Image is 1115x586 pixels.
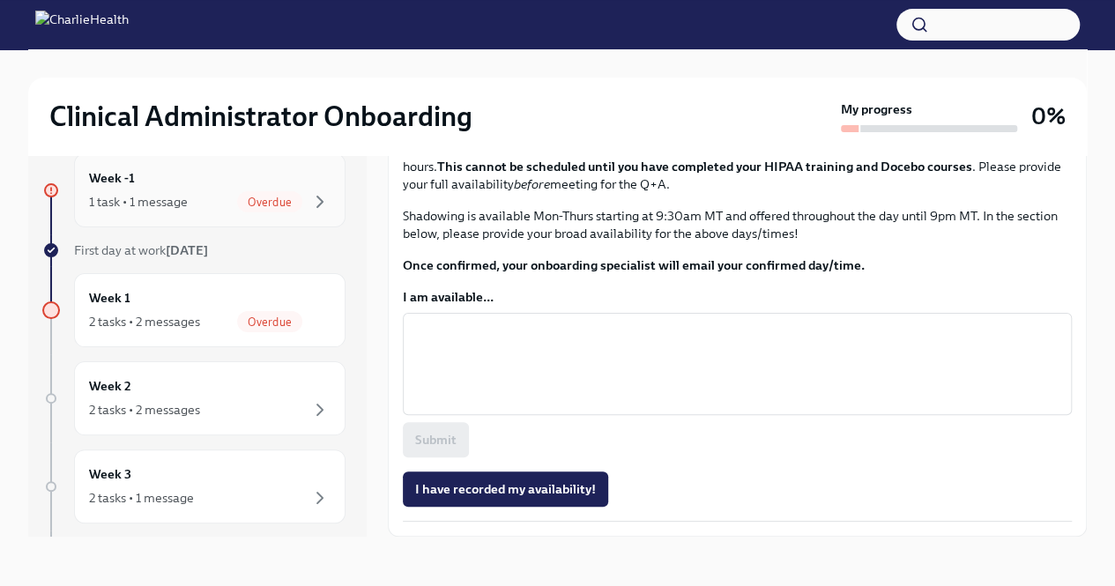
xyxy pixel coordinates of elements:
[89,376,131,396] h6: Week 2
[89,464,131,484] h6: Week 3
[403,257,865,273] strong: Once confirmed, your onboarding specialist will email your confirmed day/time.
[42,361,346,435] a: Week 22 tasks • 2 messages
[89,489,194,507] div: 2 tasks • 1 message
[403,288,1072,306] label: I am available...
[89,313,200,330] div: 2 tasks • 2 messages
[49,99,472,134] h2: Clinical Administrator Onboarding
[74,242,208,258] span: First day at work
[42,241,346,259] a: First day at work[DATE]
[166,242,208,258] strong: [DATE]
[89,288,130,308] h6: Week 1
[42,273,346,347] a: Week 12 tasks • 2 messagesOverdue
[89,401,200,419] div: 2 tasks • 2 messages
[403,207,1072,242] p: Shadowing is available Mon-Thurs starting at 9:30am MT and offered throughout the day until 9pm M...
[403,471,608,507] button: I have recorded my availability!
[89,193,188,211] div: 1 task • 1 message
[89,168,135,188] h6: Week -1
[42,449,346,523] a: Week 32 tasks • 1 message
[415,480,596,498] span: I have recorded my availability!
[403,140,1072,193] p: Clinical Admins can expect to shadow twice to see both the Main Room and Host duties. Each shadow...
[514,176,550,192] em: before
[237,315,302,329] span: Overdue
[35,11,129,39] img: CharlieHealth
[42,153,346,227] a: Week -11 task • 1 messageOverdue
[437,159,972,174] strong: This cannot be scheduled until you have completed your HIPAA training and Docebo courses
[1031,100,1066,132] h3: 0%
[237,196,302,209] span: Overdue
[841,100,912,118] strong: My progress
